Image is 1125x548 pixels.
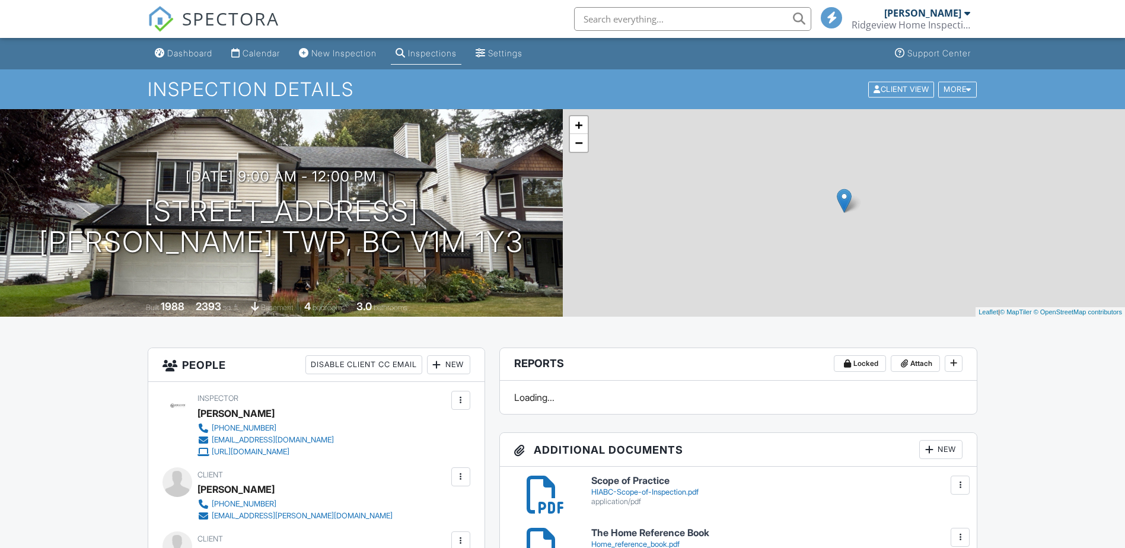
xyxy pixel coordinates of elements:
h3: People [148,348,485,382]
h3: Additional Documents [500,433,977,467]
a: Inspections [391,43,461,65]
a: [PHONE_NUMBER] [197,498,393,510]
div: [PERSON_NAME] [197,404,275,422]
div: [URL][DOMAIN_NAME] [212,447,289,457]
h1: [STREET_ADDRESS] [PERSON_NAME] Twp, BC V1M 1Y3 [39,196,524,259]
a: [EMAIL_ADDRESS][PERSON_NAME][DOMAIN_NAME] [197,510,393,522]
h6: The Home Reference Book [591,528,963,539]
div: [PERSON_NAME] [197,480,275,498]
div: Client View [868,81,934,97]
div: New [919,440,963,459]
span: Inspector [197,394,238,403]
a: [PHONE_NUMBER] [197,422,334,434]
a: © OpenStreetMap contributors [1034,308,1122,316]
div: Dashboard [167,48,212,58]
div: [PERSON_NAME] [884,7,961,19]
div: 2393 [196,300,221,313]
div: New Inspection [311,48,377,58]
div: Settings [488,48,522,58]
a: Client View [867,84,937,93]
a: Settings [471,43,527,65]
div: 3.0 [356,300,372,313]
h3: [DATE] 9:00 am - 12:00 pm [186,168,377,184]
div: [PHONE_NUMBER] [212,499,276,509]
span: sq. ft. [223,303,240,312]
div: Inspections [408,48,457,58]
div: [EMAIL_ADDRESS][PERSON_NAME][DOMAIN_NAME] [212,511,393,521]
span: bathrooms [374,303,407,312]
div: [PHONE_NUMBER] [212,423,276,433]
a: [EMAIL_ADDRESS][DOMAIN_NAME] [197,434,334,446]
span: basement [261,303,293,312]
a: Scope of Practice HIABC-Scope-of-Inspection.pdf application/pdf [591,476,963,506]
span: Client [197,470,223,479]
span: Client [197,534,223,543]
div: New [427,355,470,374]
div: [EMAIL_ADDRESS][DOMAIN_NAME] [212,435,334,445]
div: Ridgeview Home Inspections Ltd. [852,19,970,31]
a: [URL][DOMAIN_NAME] [197,446,334,458]
span: Built [146,303,159,312]
div: Disable Client CC Email [305,355,422,374]
div: application/pdf [591,497,963,506]
h1: Inspection Details [148,79,978,100]
a: Leaflet [979,308,998,316]
span: SPECTORA [182,6,279,31]
img: The Best Home Inspection Software - Spectora [148,6,174,32]
a: Calendar [227,43,285,65]
a: Support Center [890,43,976,65]
input: Search everything... [574,7,811,31]
a: Zoom in [570,116,588,134]
span: bedrooms [313,303,345,312]
a: SPECTORA [148,16,279,41]
div: More [938,81,977,97]
div: 1988 [161,300,184,313]
div: | [976,307,1125,317]
h6: Scope of Practice [591,476,963,486]
a: © MapTiler [1000,308,1032,316]
div: 4 [304,300,311,313]
div: HIABC-Scope-of-Inspection.pdf [591,488,963,497]
a: Dashboard [150,43,217,65]
div: Support Center [907,48,971,58]
a: Zoom out [570,134,588,152]
div: Calendar [243,48,280,58]
a: New Inspection [294,43,381,65]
